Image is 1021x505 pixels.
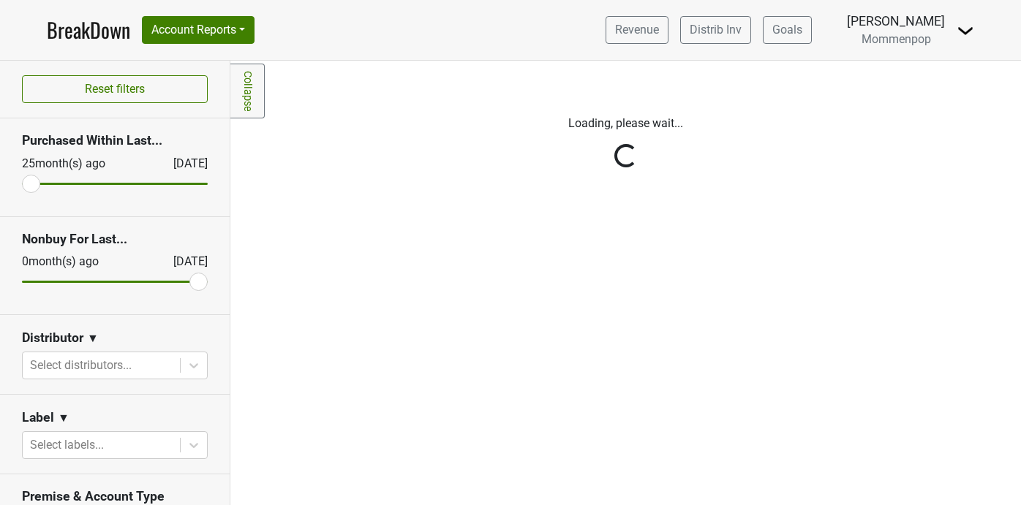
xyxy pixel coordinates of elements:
[847,12,945,31] div: [PERSON_NAME]
[606,16,668,44] a: Revenue
[862,32,931,46] span: Mommenpop
[680,16,751,44] a: Distrib Inv
[957,22,974,39] img: Dropdown Menu
[241,115,1010,132] p: Loading, please wait...
[47,15,130,45] a: BreakDown
[763,16,812,44] a: Goals
[230,64,265,118] a: Collapse
[142,16,255,44] button: Account Reports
